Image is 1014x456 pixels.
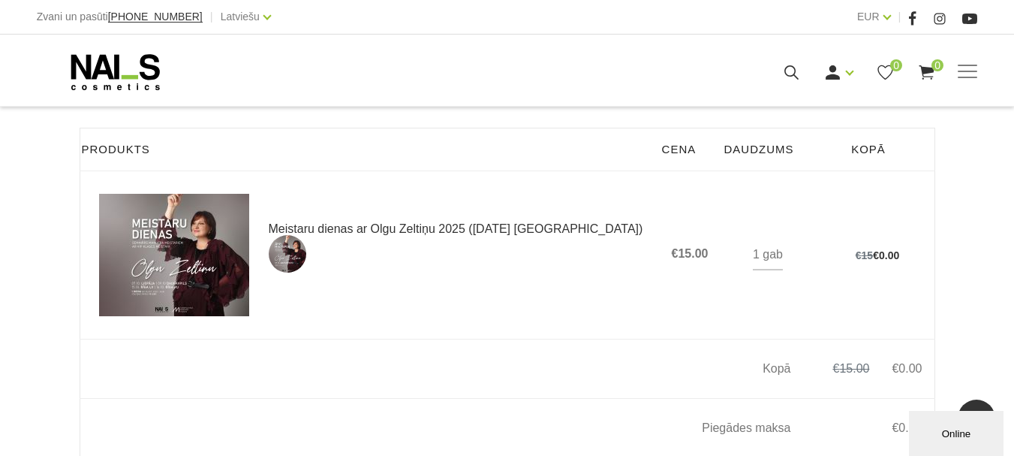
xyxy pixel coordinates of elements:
[702,421,802,434] span: Piegādes maksa
[715,128,803,171] th: Daudzums
[221,8,260,26] a: Latviešu
[890,59,902,71] span: 0
[898,8,901,26] span: |
[269,223,652,273] a: Meistaru dienas ar Olgu Zeltiņu 2025 ([DATE] [GEOGRAPHIC_DATA])
[856,249,873,261] s: €
[80,128,653,171] th: Produkts
[653,128,715,171] th: Cena
[672,247,715,261] span: €15.00
[931,59,943,71] span: 0
[833,362,840,375] s: €
[898,421,922,434] span: 0.00
[917,63,936,82] a: 0
[909,408,1006,456] iframe: chat widget
[857,8,880,26] a: EUR
[108,11,203,23] a: [PHONE_NUMBER]
[876,63,895,82] a: 0
[873,249,879,261] span: €
[37,8,203,26] div: Zvani un pasūti
[862,249,874,261] span: 15
[753,240,783,270] div: 1 gab
[892,421,898,434] span: €
[898,362,922,375] span: 0.00
[803,128,935,171] th: Kopā
[763,362,802,375] span: Kopā
[892,362,898,375] span: €
[879,249,899,261] span: 0.00
[210,8,213,26] span: |
[839,362,869,375] s: 15.00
